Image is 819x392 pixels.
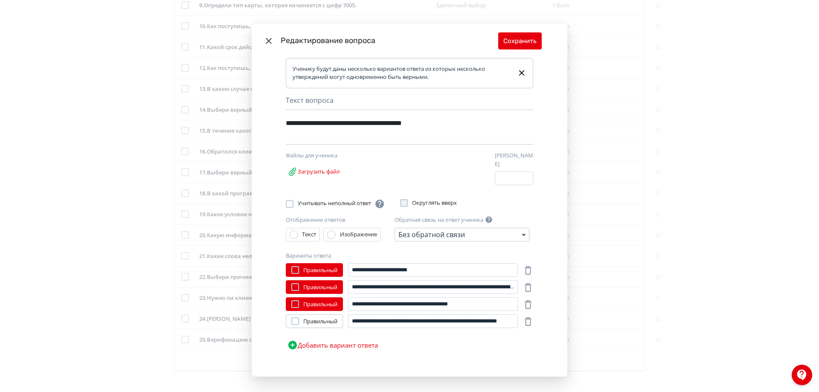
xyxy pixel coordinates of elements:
div: Без обратной связи [398,229,465,240]
label: [PERSON_NAME] [495,151,533,168]
div: Файлы для ученика [286,151,375,160]
span: Округлять вверх [412,199,457,207]
label: Обратная связь на ответ ученика [395,216,483,224]
div: Ученику будут даны несколько вариантов ответа из которых несколько утверждений могут одновременно... [293,65,510,81]
div: Изображение [340,230,377,239]
div: Текст вопроса [286,95,533,110]
button: Сохранить [498,32,542,49]
div: Текст [302,230,316,239]
span: Правильный [303,317,337,326]
div: Modal [252,24,567,377]
span: Правильный [303,300,337,309]
label: Отображение ответов [286,216,345,224]
button: Добавить вариант ответа [286,337,380,354]
span: Учитывать неполный ответ [298,199,385,209]
span: Правильный [303,266,337,275]
span: Правильный [303,283,337,292]
div: Редактирование вопроса [281,35,498,46]
label: Варианты ответа [286,252,331,260]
